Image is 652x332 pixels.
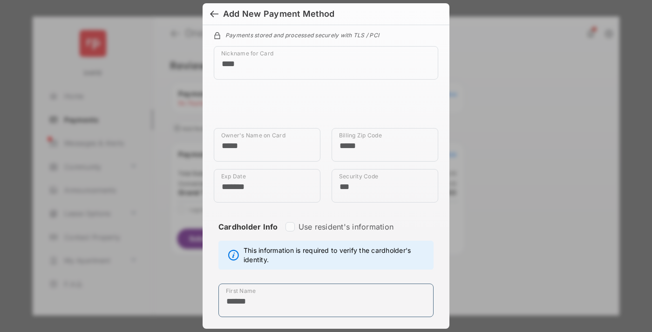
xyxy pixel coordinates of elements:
iframe: Credit card field [214,87,438,128]
div: Payments stored and processed securely with TLS / PCI [214,30,438,39]
div: Add New Payment Method [223,9,334,19]
label: Use resident's information [299,222,394,231]
strong: Cardholder Info [218,222,278,248]
span: This information is required to verify the cardholder's identity. [244,246,428,264]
